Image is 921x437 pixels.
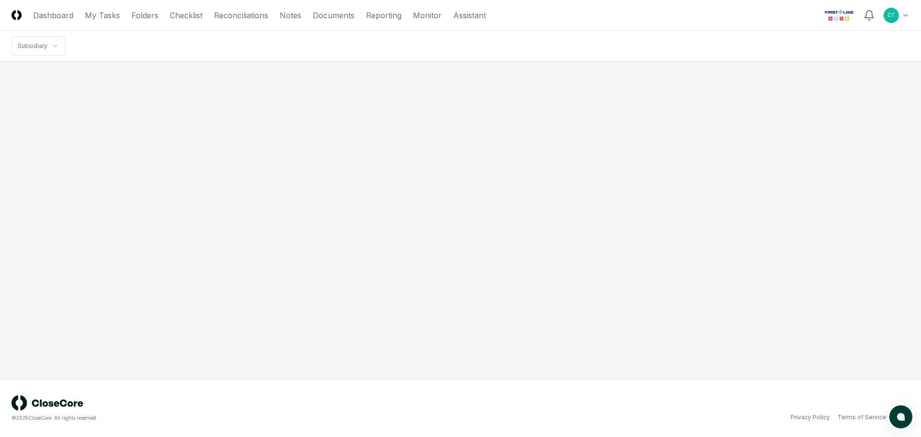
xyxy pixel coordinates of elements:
a: Reconciliations [214,10,268,21]
a: Dashboard [33,10,73,21]
a: Documents [313,10,354,21]
a: Monitor [413,10,442,21]
a: Assistant [453,10,486,21]
a: My Tasks [85,10,120,21]
a: Folders [131,10,158,21]
button: atlas-launcher [889,405,912,428]
img: First Line Technology logo [823,8,856,23]
a: Reporting [366,10,401,21]
div: Subsidiary [18,42,47,50]
a: Checklist [170,10,202,21]
a: Privacy Policy [791,413,830,422]
button: CT [883,7,900,24]
nav: breadcrumb [12,36,65,56]
div: © 2025 CloseCore. All rights reserved. [12,414,460,422]
a: Terms of Service [838,413,886,422]
img: Logo [12,10,22,20]
img: logo [12,395,83,411]
a: Notes [280,10,301,21]
span: CT [887,12,895,19]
